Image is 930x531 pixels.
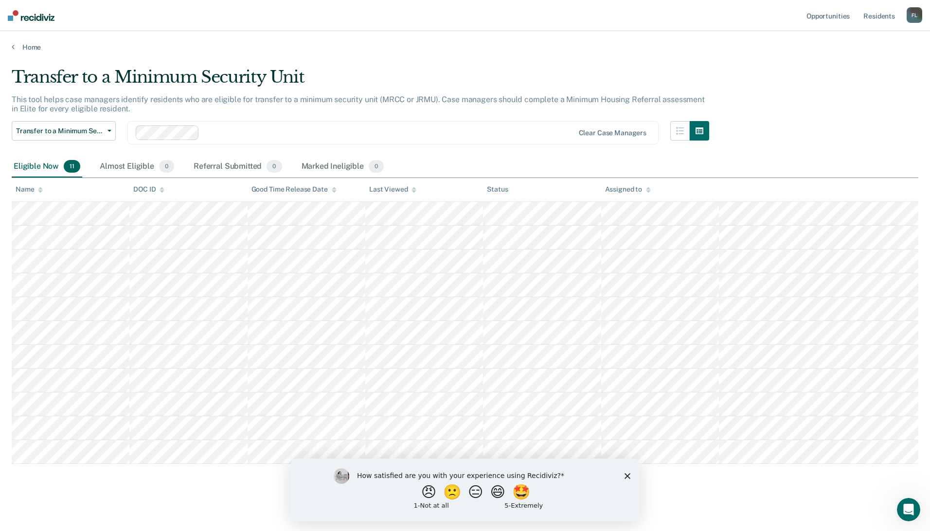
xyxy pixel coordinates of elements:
div: Referral Submitted0 [192,156,284,177]
span: 11 [64,160,80,173]
p: This tool helps case managers identify residents who are eligible for transfer to a minimum secur... [12,95,705,113]
img: Recidiviz [8,10,54,21]
div: Marked Ineligible0 [300,156,386,177]
span: 0 [159,160,174,173]
div: F L [907,7,922,23]
iframe: Intercom live chat [897,498,920,521]
div: Assigned to [605,185,651,194]
button: FL [907,7,922,23]
a: Home [12,43,918,52]
div: Last Viewed [369,185,416,194]
div: Eligible Now11 [12,156,82,177]
div: Good Time Release Date [251,185,337,194]
div: Clear case managers [579,129,646,137]
div: DOC ID [133,185,164,194]
div: Almost Eligible0 [98,156,176,177]
div: Status [487,185,508,194]
div: Name [16,185,43,194]
span: 0 [369,160,384,173]
span: Transfer to a Minimum Security Unit [16,127,104,135]
iframe: Survey by Kim from Recidiviz [291,459,639,521]
button: Transfer to a Minimum Security Unit [12,121,116,141]
span: 0 [267,160,282,173]
div: Transfer to a Minimum Security Unit [12,67,709,95]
